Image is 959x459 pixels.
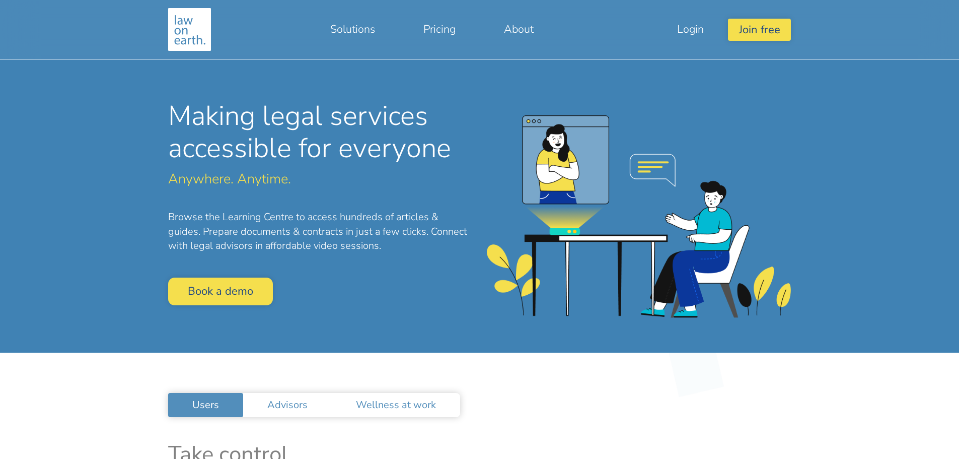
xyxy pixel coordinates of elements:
img: Making legal services accessible to everyone, anywhere, anytime [168,8,211,51]
h1: Making legal services accessible for everyone [168,100,472,164]
a: Wellness at work [332,393,460,417]
a: Users [168,393,243,417]
a: Advisors [243,393,332,417]
a: Book a demo [168,278,273,305]
img: homepage-banner.png [487,115,790,318]
p: Browse the Learning Centre to access hundreds of articles & guides. Prepare documents & contracts... [168,210,472,253]
a: Solutions [306,17,399,41]
a: Login [653,17,728,41]
a: About [480,17,558,41]
button: Join free [728,19,790,40]
a: Pricing [399,17,480,41]
p: Anywhere. Anytime. [168,172,472,186]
